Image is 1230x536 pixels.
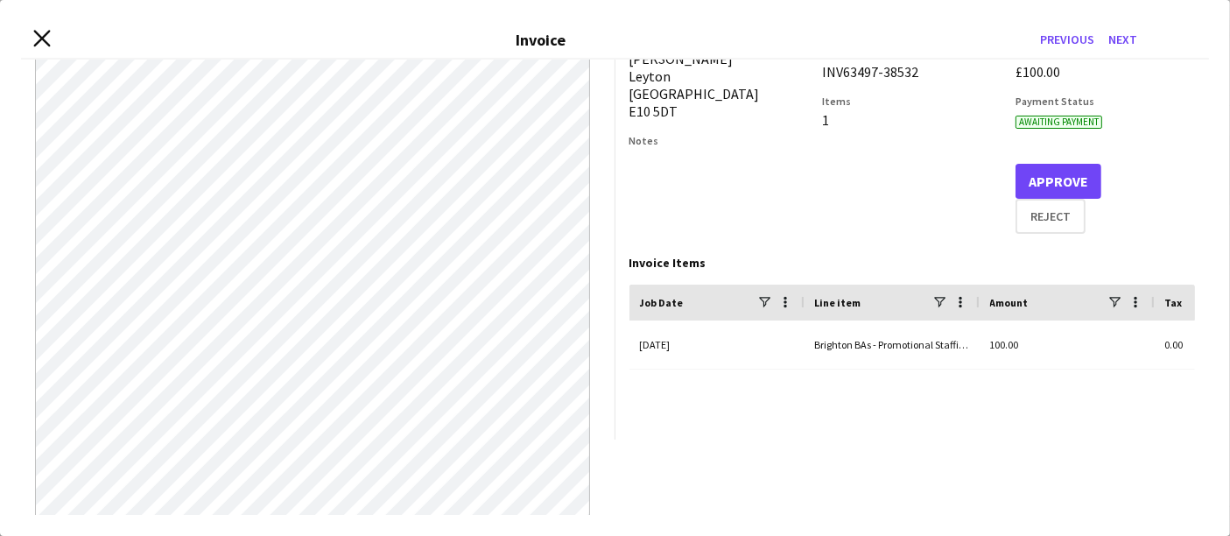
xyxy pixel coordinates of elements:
div: INV63497-38532 [822,63,1002,81]
div: Invoice Items [629,255,1196,271]
span: Amount [990,296,1029,309]
button: Previous [1033,25,1101,53]
button: Reject [1016,199,1086,234]
span: Tax [1165,296,1183,309]
h3: Payment Status [1016,95,1195,108]
h3: Items [822,95,1002,108]
div: £100.00 [1016,63,1195,81]
button: Next [1101,25,1144,53]
span: Awaiting payment [1016,116,1102,129]
button: Approve [1016,164,1101,199]
div: Brighton BAs - Promotional Staffing (Brand Ambassadors) (salary) [805,321,980,369]
h3: Invoice [517,30,566,50]
div: 1 [822,111,1002,129]
div: [DATE] [629,321,805,369]
div: [PERSON_NAME] [STREET_ADDRESS][PERSON_NAME] Leyton [GEOGRAPHIC_DATA] E10 5DT [629,15,809,120]
span: Job Date [640,296,684,309]
div: 100.00 [980,321,1155,369]
span: Line item [815,296,861,309]
h3: Notes [629,134,809,147]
